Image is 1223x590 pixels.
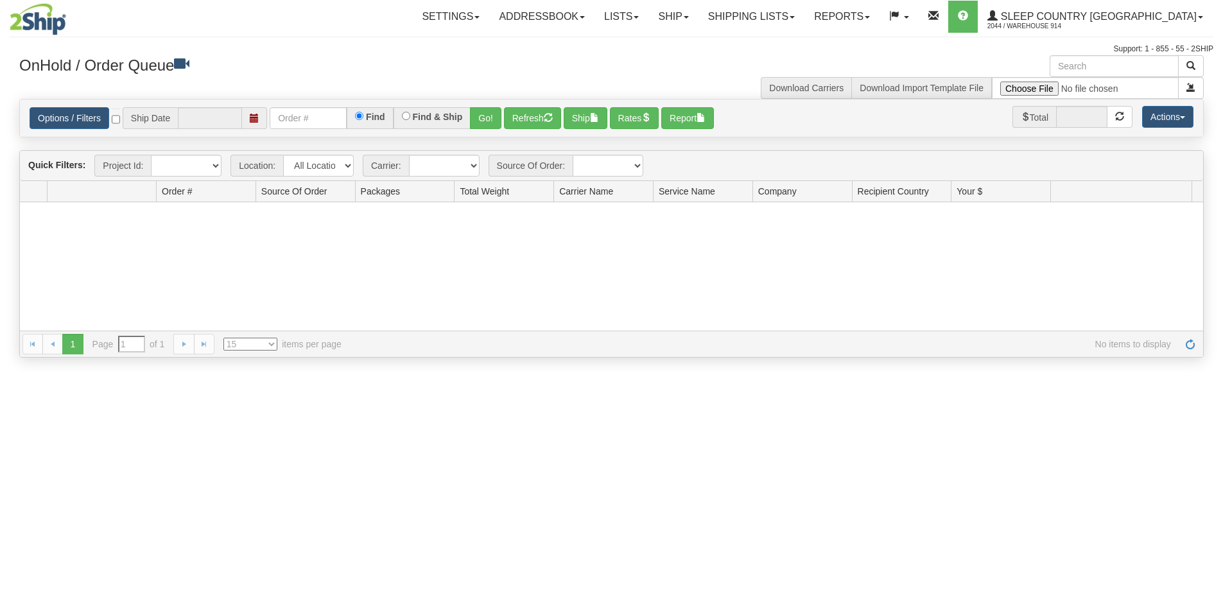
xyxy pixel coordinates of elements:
label: Quick Filters: [28,159,85,171]
span: Recipient Country [858,185,929,198]
span: Page of 1 [92,336,165,352]
span: Total [1012,106,1057,128]
span: Project Id: [94,155,151,177]
a: Options / Filters [30,107,109,129]
span: No items to display [360,338,1171,351]
span: Carrier Name [559,185,613,198]
a: Refresh [1180,334,1201,354]
button: Go! [470,107,501,129]
a: Download Carriers [769,83,844,93]
a: Addressbook [489,1,594,33]
button: Report [661,107,714,129]
span: Source Of Order: [489,155,573,177]
div: Support: 1 - 855 - 55 - 2SHIP [10,44,1213,55]
input: Order # [270,107,347,129]
a: Reports [804,1,880,33]
span: 1 [62,334,83,354]
span: Carrier: [363,155,409,177]
img: logo2044.jpg [10,3,66,35]
a: Shipping lists [698,1,804,33]
a: Ship [648,1,698,33]
span: Order # [162,185,192,198]
input: Import [992,77,1179,99]
label: Find [366,112,385,121]
button: Rates [610,107,659,129]
h3: OnHold / Order Queue [19,55,602,74]
span: Company [758,185,797,198]
span: Service Name [659,185,715,198]
label: Find & Ship [413,112,463,121]
span: Sleep Country [GEOGRAPHIC_DATA] [998,11,1197,22]
a: Settings [412,1,489,33]
a: Download Import Template File [860,83,984,93]
button: Actions [1142,106,1193,128]
span: items per page [223,338,342,351]
span: 2044 / Warehouse 914 [987,20,1084,33]
span: Packages [361,185,400,198]
span: Your $ [957,185,982,198]
button: Ship [564,107,607,129]
span: Total Weight [460,185,509,198]
button: Refresh [504,107,561,129]
a: Lists [594,1,648,33]
input: Search [1050,55,1179,77]
span: Location: [230,155,283,177]
button: Search [1178,55,1204,77]
span: Ship Date [123,107,178,129]
div: grid toolbar [20,151,1203,181]
span: Source Of Order [261,185,327,198]
a: Sleep Country [GEOGRAPHIC_DATA] 2044 / Warehouse 914 [978,1,1213,33]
